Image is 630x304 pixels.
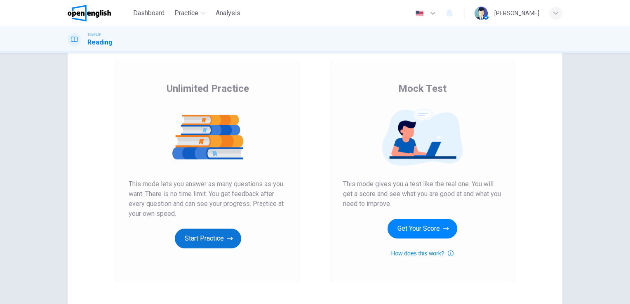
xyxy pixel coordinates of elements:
span: Mock Test [398,82,447,95]
button: Start Practice [175,229,241,248]
button: How does this work? [391,248,453,258]
span: Dashboard [133,8,165,18]
img: Profile picture [475,7,488,20]
span: Analysis [216,8,240,18]
span: TOEFL® [87,32,101,37]
button: Analysis [212,6,244,21]
button: Get Your Score [388,219,457,239]
div: [PERSON_NAME] [494,8,539,18]
span: Practice [174,8,198,18]
img: en [414,10,425,16]
a: OpenEnglish logo [68,5,130,21]
button: Practice [171,6,209,21]
span: This mode lets you answer as many questions as you want. There is no time limit. You get feedback... [129,179,287,219]
h1: Reading [87,37,113,47]
button: Dashboard [130,6,168,21]
span: Unlimited Practice [167,82,249,95]
span: This mode gives you a test like the real one. You will get a score and see what you are good at a... [343,179,501,209]
img: OpenEnglish logo [68,5,111,21]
